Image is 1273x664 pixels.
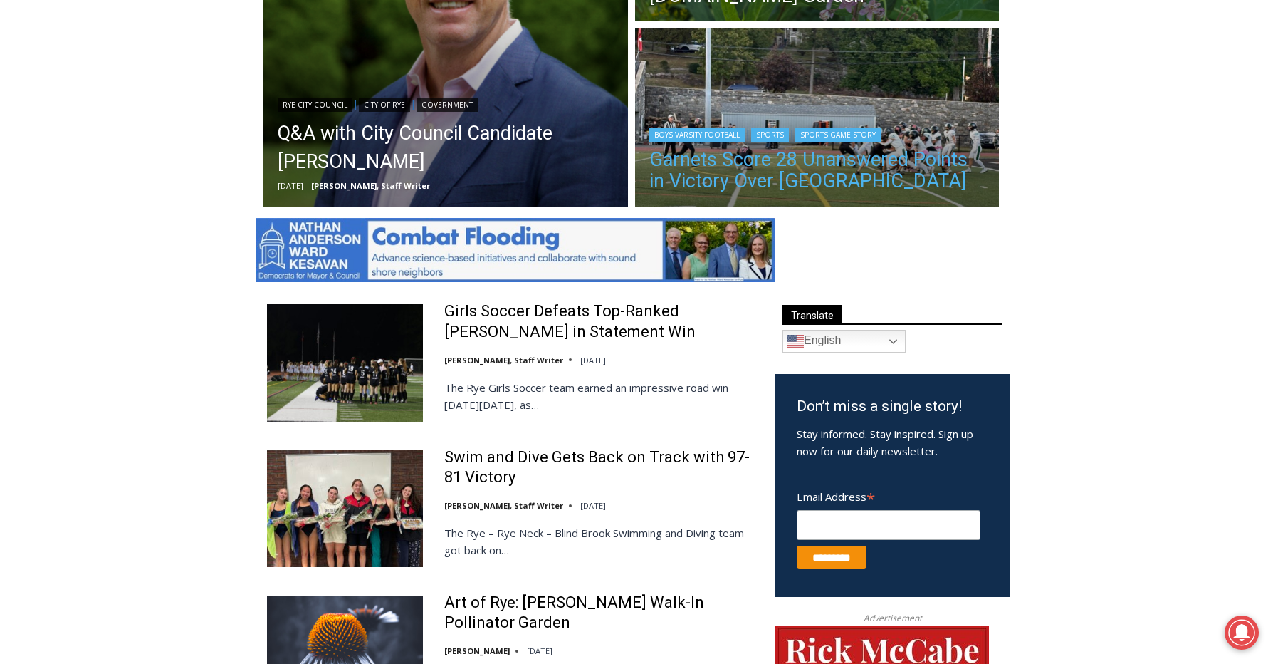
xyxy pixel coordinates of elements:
[849,611,936,625] span: Advertisement
[580,500,606,511] time: [DATE]
[360,1,673,138] div: Apply Now <> summer and RHS senior internships available
[580,355,606,365] time: [DATE]
[444,355,563,365] a: [PERSON_NAME], Staff Writer
[1,142,213,177] a: [PERSON_NAME] Read Sanctuary Fall Fest: [DATE]
[444,447,757,488] a: Swim and Dive Gets Back on Track with 97-81 Victory
[444,524,757,559] p: The Rye – Rye Neck – Blind Brook Swimming and Diving team got back on…
[11,143,189,176] h4: [PERSON_NAME] Read Sanctuary Fall Fest: [DATE]
[444,645,510,656] a: [PERSON_NAME]
[278,95,614,112] div: | |
[797,482,980,508] label: Email Address
[278,98,352,112] a: Rye City Council
[795,128,881,142] a: Sports Game Story
[359,98,410,112] a: City of Rye
[797,395,988,418] h3: Don’t miss a single story!
[649,128,745,142] a: Boys Varsity Football
[649,149,985,192] a: Garnets Score 28 Unanswered Points in Victory Over [GEOGRAPHIC_DATA]
[417,98,478,112] a: Government
[278,180,303,191] time: [DATE]
[167,120,173,135] div: 6
[278,119,614,176] a: Q&A with City Council Candidate [PERSON_NAME]
[267,304,423,421] img: Girls Soccer Defeats Top-Ranked Albertus Magnus in Statement Win
[311,180,430,191] a: [PERSON_NAME], Staff Writer
[797,425,988,460] p: Stay informed. Stay inspired. Sign up now for our daily newsletter.
[444,379,757,413] p: The Rye Girls Soccer team earned an impressive road win [DATE][DATE], as…
[782,305,842,324] span: Translate
[444,593,757,633] a: Art of Rye: [PERSON_NAME] Walk-In Pollinator Garden
[150,42,191,117] div: Live Music
[444,500,563,511] a: [PERSON_NAME], Staff Writer
[782,330,906,353] a: English
[635,28,1000,211] img: (PHOTO: Rye Football's Henry Shoemaker (#5) kicks an extra point in his team's 42-13 win vs Yorkt...
[342,138,690,177] a: Intern @ [DOMAIN_NAME]
[159,120,163,135] div: /
[649,125,985,142] div: | |
[372,142,660,174] span: Intern @ [DOMAIN_NAME]
[635,28,1000,211] a: Read More Garnets Score 28 Unanswered Points in Victory Over Yorktown
[444,301,757,342] a: Girls Soccer Defeats Top-Ranked [PERSON_NAME] in Statement Win
[787,333,804,350] img: en
[267,450,423,566] img: Swim and Dive Gets Back on Track with 97-81 Victory
[150,120,156,135] div: 4
[527,645,552,656] time: [DATE]
[307,180,311,191] span: –
[751,128,789,142] a: Sports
